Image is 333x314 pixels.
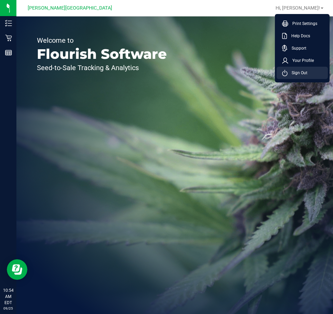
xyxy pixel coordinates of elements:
span: Your Profile [288,57,314,64]
span: Hi, [PERSON_NAME]! [276,5,320,11]
span: Support [288,45,306,52]
iframe: Resource center [7,259,27,280]
inline-svg: Reports [5,49,12,56]
p: Seed-to-Sale Tracking & Analytics [37,64,167,71]
span: Sign Out [288,69,307,76]
span: Print Settings [288,20,317,27]
li: Sign Out [277,67,328,79]
span: [PERSON_NAME][GEOGRAPHIC_DATA] [28,5,112,11]
a: Support [282,45,325,52]
a: Help Docs [282,32,325,39]
span: Help Docs [287,32,310,39]
p: 10:54 AM EDT [3,287,13,306]
inline-svg: Inventory [5,20,12,27]
p: Welcome to [37,37,167,44]
p: Flourish Software [37,47,167,61]
p: 09/25 [3,306,13,311]
inline-svg: Retail [5,35,12,41]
